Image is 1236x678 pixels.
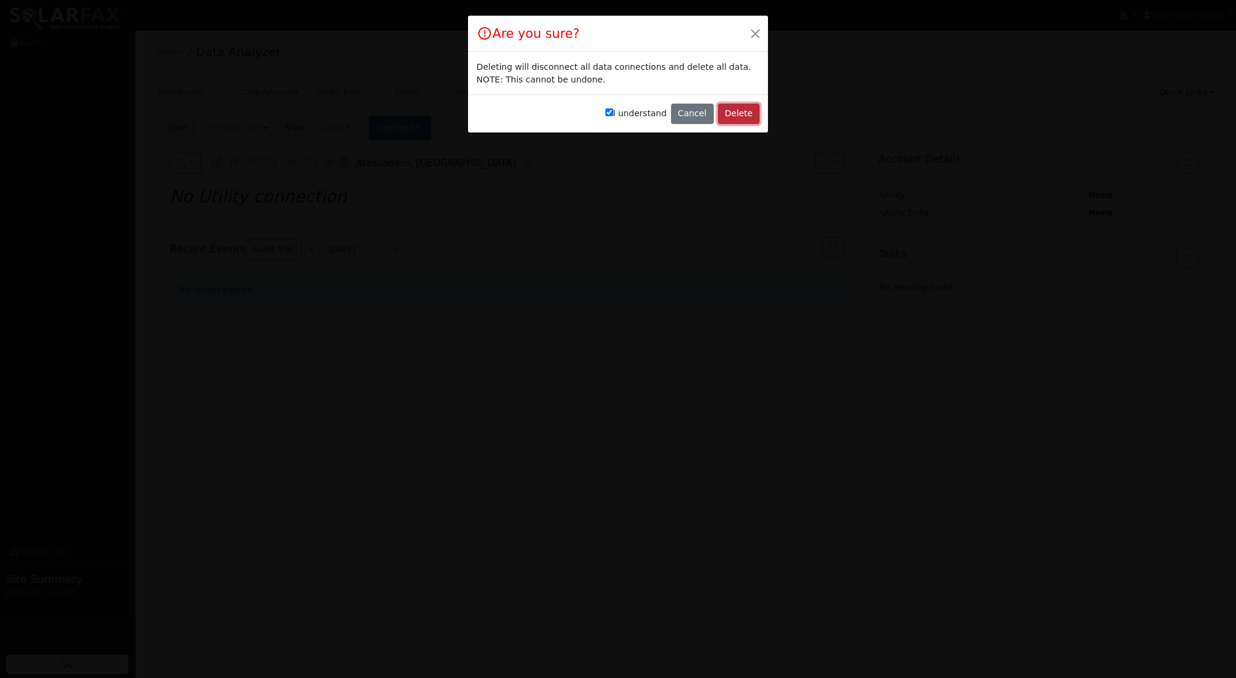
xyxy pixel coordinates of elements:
button: Cancel [671,104,714,124]
button: Delete [718,104,760,124]
input: I understand [605,108,613,116]
h4: Are you sure? [476,24,579,43]
button: Close [747,25,764,42]
label: I understand [605,107,667,120]
div: Deleting will disconnect all data connections and delete all data. NOTE: This cannot be undone. [476,61,760,86]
